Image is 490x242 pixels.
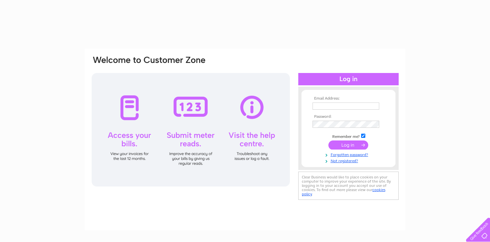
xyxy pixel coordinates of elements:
[328,140,368,150] input: Submit
[302,188,385,196] a: cookies policy
[311,96,386,101] th: Email Address:
[313,157,386,163] a: Not registered?
[313,151,386,157] a: Forgotten password?
[298,172,399,200] div: Clear Business would like to place cookies on your computer to improve your experience of the sit...
[311,115,386,119] th: Password:
[311,133,386,139] td: Remember me?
